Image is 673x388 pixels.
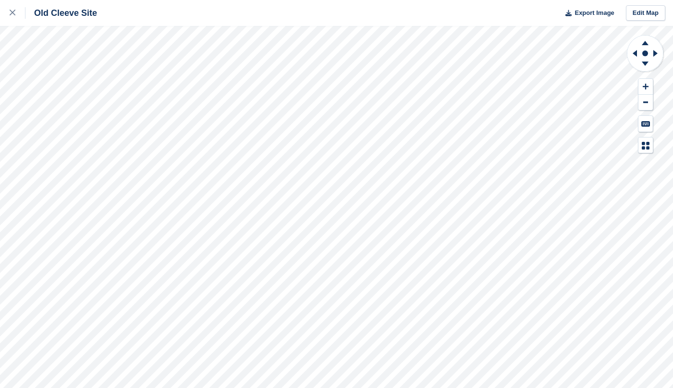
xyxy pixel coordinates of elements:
button: Zoom Out [638,95,653,111]
button: Keyboard Shortcuts [638,116,653,132]
button: Zoom In [638,79,653,95]
div: Old Cleeve Site [25,7,97,19]
button: Map Legend [638,138,653,153]
a: Edit Map [626,5,665,21]
button: Export Image [560,5,614,21]
span: Export Image [575,8,614,18]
